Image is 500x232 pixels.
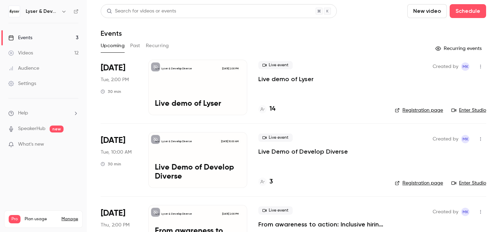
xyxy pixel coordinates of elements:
[148,60,247,115] a: Live demo of LyserLyser & Develop Diverse[DATE] 2:00 PMLive demo of Lyser
[101,29,122,37] h1: Events
[146,40,169,51] button: Recurring
[70,141,78,148] iframe: Noticeable Trigger
[8,110,78,117] li: help-dropdown-opener
[269,177,273,187] h4: 3
[155,163,241,181] p: Live Demo of Develop Diverse
[269,104,275,114] h4: 14
[461,135,469,143] span: Matilde Kjerulff
[258,206,293,215] span: Live event
[220,212,240,216] span: [DATE] 2:00 PM
[8,65,39,72] div: Audience
[101,76,129,83] span: Tue, 2:00 PM
[18,141,44,148] span: What's new
[407,4,447,18] button: New video
[258,177,273,187] a: 3
[25,216,57,222] span: Plan usage
[8,34,32,41] div: Events
[433,208,458,216] span: Created by
[8,80,36,87] div: Settings
[161,67,192,70] p: Lyser & Develop Diverse
[101,149,132,156] span: Tue, 10:00 AM
[258,75,314,83] a: Live demo of Lyser
[155,100,241,109] p: Live demo of Lyser
[462,62,468,71] span: MK
[101,161,121,167] div: 30 min
[258,134,293,142] span: Live event
[433,135,458,143] span: Created by
[161,140,192,143] p: Lyser & Develop Diverse
[258,220,384,229] a: From awareness to action: Inclusive hiring for neurodivergent talent
[101,222,130,229] span: Thu, 2:00 PM
[462,208,468,216] span: MK
[101,62,125,74] span: [DATE]
[18,110,28,117] span: Help
[101,40,125,51] button: Upcoming
[61,216,78,222] a: Manage
[432,43,486,54] button: Recurring events
[9,6,20,17] img: Lyser & Develop Diverse
[451,107,486,114] a: Enter Studio
[258,104,275,114] a: 14
[461,208,469,216] span: Matilde Kjerulff
[258,147,348,156] a: Live Demo of Develop Diverse
[9,215,20,223] span: Pro
[107,8,176,15] div: Search for videos or events
[18,125,45,132] a: SpeakerHub
[451,180,486,187] a: Enter Studio
[462,135,468,143] span: MK
[395,107,443,114] a: Registration page
[219,139,240,144] span: [DATE] 10:00 AM
[130,40,140,51] button: Past
[101,60,137,115] div: Sep 30 Tue, 2:00 PM (Europe/Copenhagen)
[148,132,247,188] a: Live Demo of Develop DiverseLyser & Develop Diverse[DATE] 10:00 AMLive Demo of Develop Diverse
[450,4,486,18] button: Schedule
[258,61,293,69] span: Live event
[461,62,469,71] span: Matilde Kjerulff
[8,50,33,57] div: Videos
[220,66,240,71] span: [DATE] 2:00 PM
[50,126,64,132] span: new
[101,89,121,94] div: 30 min
[161,212,192,216] p: Lyser & Develop Diverse
[433,62,458,71] span: Created by
[26,8,58,15] h6: Lyser & Develop Diverse
[395,180,443,187] a: Registration page
[101,132,137,188] div: Oct 7 Tue, 10:00 AM (Europe/Copenhagen)
[101,208,125,219] span: [DATE]
[101,135,125,146] span: [DATE]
